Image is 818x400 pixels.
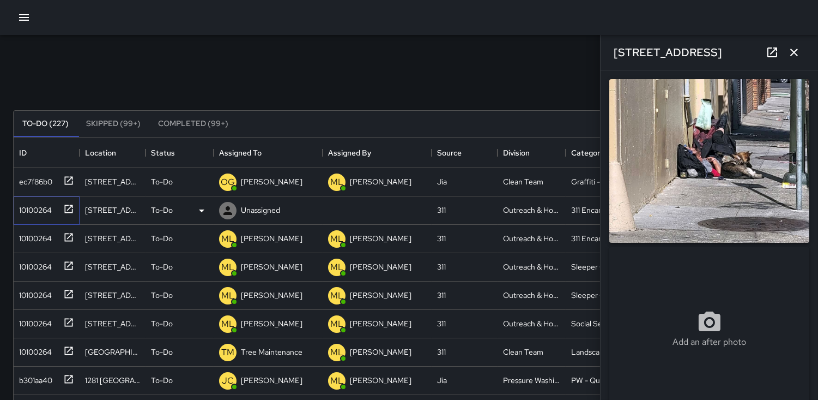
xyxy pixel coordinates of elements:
[15,200,52,216] div: 10100264
[432,138,498,168] div: Source
[437,347,446,357] div: 311
[151,233,173,244] p: To-Do
[350,375,411,386] p: [PERSON_NAME]
[15,285,52,301] div: 10100264
[437,233,446,244] div: 311
[221,289,234,302] p: ML
[221,346,234,359] p: TM
[571,318,628,329] div: Social Service Support
[85,347,140,357] div: 1171 Mission Street
[151,176,173,187] p: To-Do
[85,176,140,187] div: 498 Natoma Street
[437,261,446,272] div: 311
[241,347,302,357] p: Tree Maintenance
[503,261,560,272] div: Outreach & Hospitality
[241,318,302,329] p: [PERSON_NAME]
[80,138,146,168] div: Location
[85,375,140,386] div: 1281 Mission Street
[151,205,173,216] p: To-Do
[571,290,628,301] div: Sleeper Campers & Loiterers
[571,233,628,244] div: 311 Encampments
[328,138,371,168] div: Assigned By
[241,261,302,272] p: [PERSON_NAME]
[350,347,411,357] p: [PERSON_NAME]
[437,138,462,168] div: Source
[151,347,173,357] p: To-Do
[503,347,543,357] div: Clean Team
[15,257,52,272] div: 10100264
[219,138,262,168] div: Assigned To
[15,172,52,187] div: ec7f86b0
[14,111,77,137] button: To-Do (227)
[503,176,543,187] div: Clean Team
[330,176,343,189] p: ML
[323,138,432,168] div: Assigned By
[503,233,560,244] div: Outreach & Hospitality
[151,261,173,272] p: To-Do
[330,261,343,274] p: ML
[330,346,343,359] p: ML
[221,261,234,274] p: ML
[85,290,140,301] div: 1201 Mission Street
[146,138,214,168] div: Status
[571,138,604,168] div: Category
[15,229,52,244] div: 10100264
[221,232,234,246] p: ML
[330,289,343,302] p: ML
[149,111,237,137] button: Completed (99+)
[571,261,628,272] div: Sleeper Campers & Loiterers
[330,374,343,387] p: ML
[222,374,234,387] p: JC
[350,233,411,244] p: [PERSON_NAME]
[330,232,343,246] p: ML
[498,138,566,168] div: Division
[14,138,80,168] div: ID
[350,318,411,329] p: [PERSON_NAME]
[437,205,446,216] div: 311
[571,347,628,357] div: Landscaping (DG & Weeds)
[437,290,446,301] div: 311
[241,233,302,244] p: [PERSON_NAME]
[214,138,323,168] div: Assigned To
[85,261,140,272] div: 66 8th Street
[350,290,411,301] p: [PERSON_NAME]
[19,138,27,168] div: ID
[503,205,560,216] div: Outreach & Hospitality
[15,342,52,357] div: 10100264
[15,371,52,386] div: b301aa40
[571,375,628,386] div: PW - Quick Wash
[85,138,116,168] div: Location
[241,176,302,187] p: [PERSON_NAME]
[241,205,280,216] p: Unassigned
[241,290,302,301] p: [PERSON_NAME]
[151,375,173,386] p: To-Do
[503,290,560,301] div: Outreach & Hospitality
[503,375,560,386] div: Pressure Washing
[15,314,52,329] div: 10100264
[85,233,140,244] div: 98 7th Street
[437,375,447,386] div: Jia
[350,176,411,187] p: [PERSON_NAME]
[77,111,149,137] button: Skipped (99+)
[503,318,560,329] div: Outreach & Hospitality
[151,318,173,329] p: To-Do
[437,318,446,329] div: 311
[151,138,175,168] div: Status
[241,375,302,386] p: [PERSON_NAME]
[437,176,447,187] div: Jia
[221,318,234,331] p: ML
[85,205,140,216] div: 743a Minna Street
[330,318,343,331] p: ML
[350,261,411,272] p: [PERSON_NAME]
[151,290,173,301] p: To-Do
[571,176,626,187] div: Graffiti - Private
[221,176,235,189] p: OG
[85,318,140,329] div: 98 7th Street
[571,205,628,216] div: 311 Encampments
[503,138,530,168] div: Division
